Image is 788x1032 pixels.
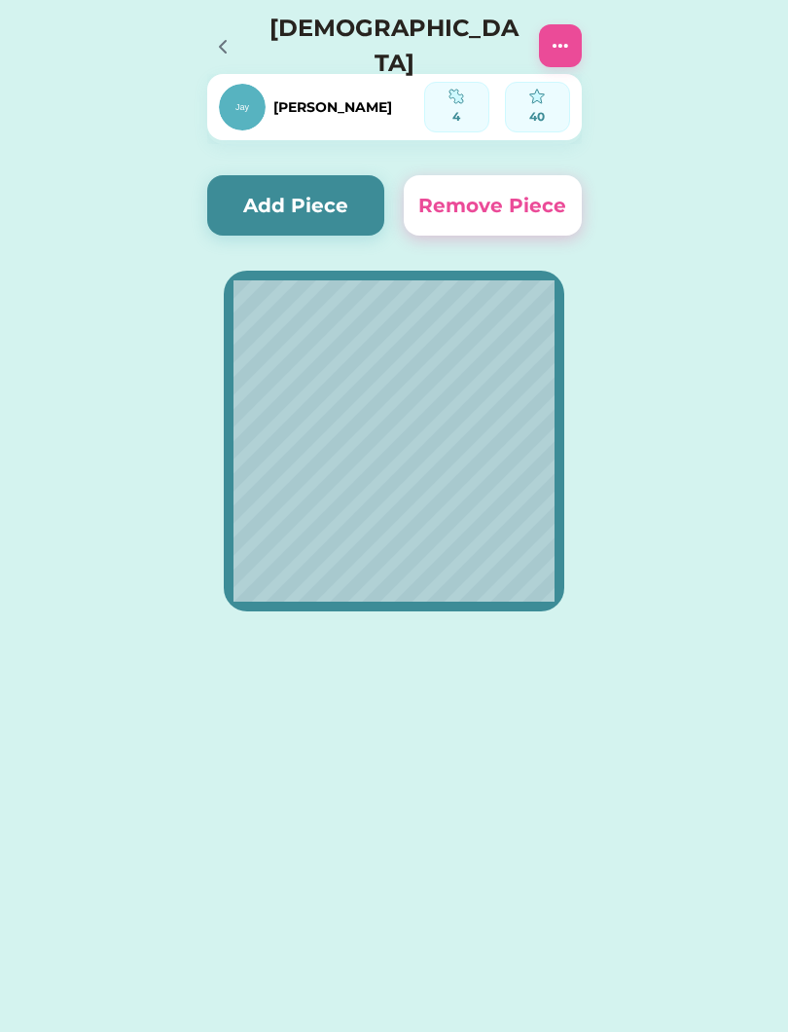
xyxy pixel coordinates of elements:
button: Remove Piece [404,175,582,236]
button: Add Piece [207,175,385,236]
h4: [DEMOGRAPHIC_DATA] [269,11,519,81]
div: 4 [431,108,483,126]
img: interface-favorite-star--reward-rating-rate-social-star-media-favorite-like-stars.svg [529,89,545,104]
div: 40 [512,108,563,126]
img: programming-module-puzzle-1--code-puzzle-module-programming-plugin-piece.svg [448,89,464,104]
img: Interface-setting-menu-horizontal-circle--navigation-dots-three-circle-button-horizontal-menu.svg [549,34,572,57]
div: [PERSON_NAME] [273,97,392,118]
